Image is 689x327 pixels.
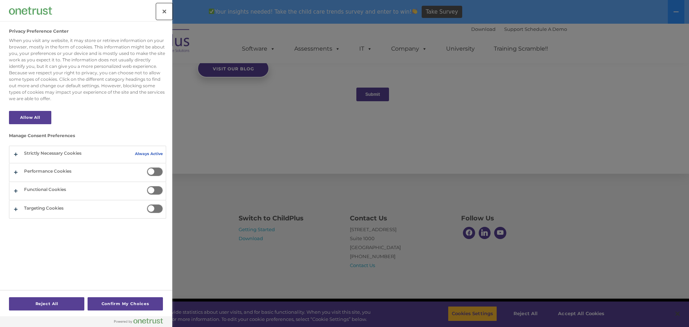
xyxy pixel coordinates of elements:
[9,133,166,142] h3: Manage Consent Preferences
[9,37,166,102] div: When you visit any website, it may store or retrieve information on your browser, mostly in the f...
[9,111,51,124] button: Allow All
[100,47,122,53] span: Last name
[114,318,169,327] a: Powered by OneTrust Opens in a new Tab
[156,4,172,19] button: Close
[9,7,52,14] img: Company Logo
[114,318,163,324] img: Powered by OneTrust Opens in a new Tab
[100,77,130,82] span: Phone number
[88,297,163,310] button: Confirm My Choices
[9,29,69,34] h2: Privacy Preference Center
[9,4,52,18] div: Company Logo
[9,297,84,310] button: Reject All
